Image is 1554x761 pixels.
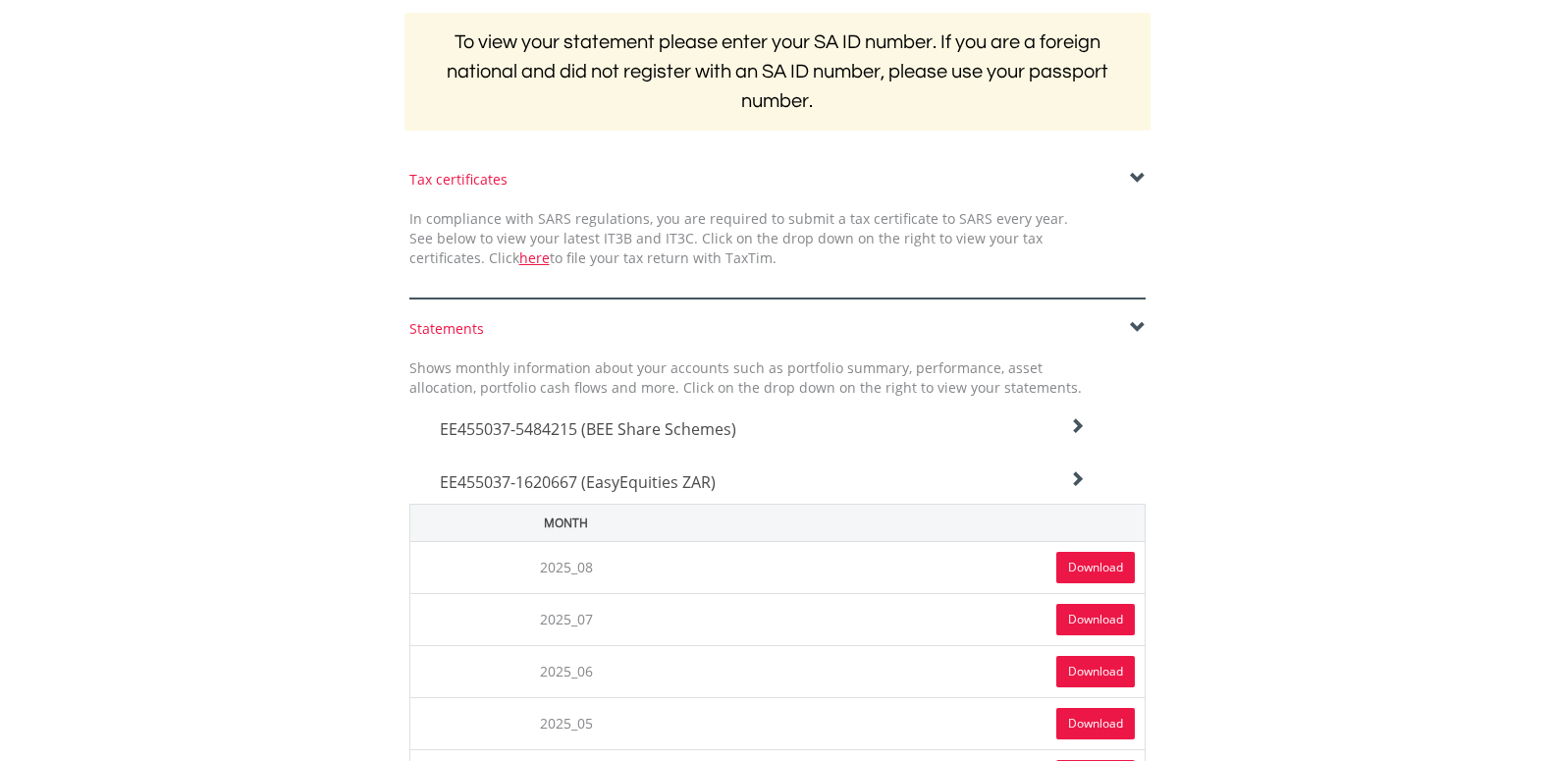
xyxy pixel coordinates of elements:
td: 2025_06 [409,645,723,697]
div: Tax certificates [409,170,1146,190]
div: Shows monthly information about your accounts such as portfolio summary, performance, asset alloc... [395,358,1097,398]
a: Download [1056,656,1135,687]
a: Download [1056,604,1135,635]
th: Month [409,504,723,541]
td: 2025_05 [409,697,723,749]
td: 2025_07 [409,593,723,645]
span: Click to file your tax return with TaxTim. [489,248,777,267]
h2: To view your statement please enter your SA ID number. If you are a foreign national and did not ... [404,13,1151,131]
a: Download [1056,708,1135,739]
span: EE455037-1620667 (EasyEquities ZAR) [440,471,716,493]
span: In compliance with SARS regulations, you are required to submit a tax certificate to SARS every y... [409,209,1068,267]
div: Statements [409,319,1146,339]
td: 2025_08 [409,541,723,593]
a: here [519,248,550,267]
span: EE455037-5484215 (BEE Share Schemes) [440,418,736,440]
a: Download [1056,552,1135,583]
